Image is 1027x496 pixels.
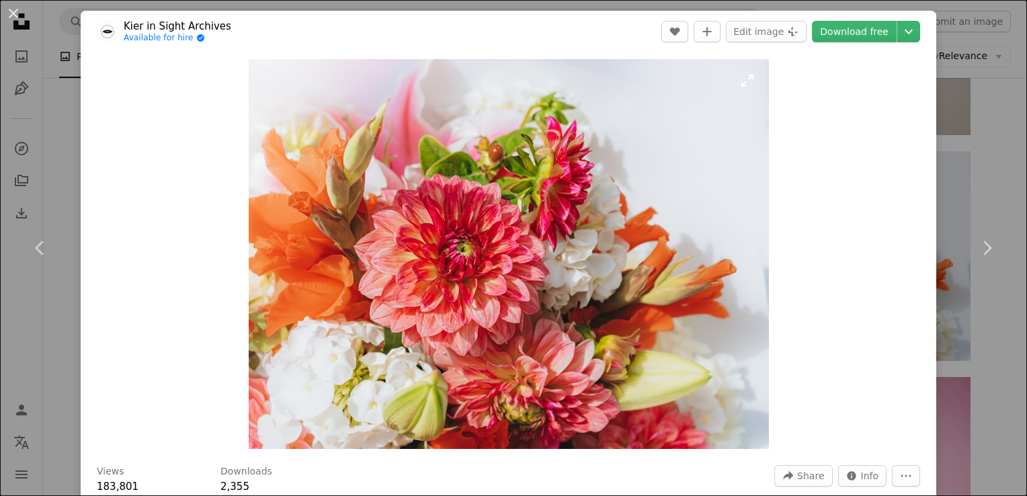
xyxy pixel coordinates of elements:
button: Add to Collection [694,21,721,42]
button: More Actions [892,465,920,487]
h3: Downloads [220,465,272,479]
button: Stats about this image [838,465,887,487]
button: Like [661,21,688,42]
img: Go to Kier in Sight Archives's profile [97,21,118,42]
button: Zoom in on this image [249,59,769,449]
button: Edit image [726,21,807,42]
span: Share [797,466,824,486]
a: Download free [812,21,897,42]
button: Share this image [774,465,832,487]
img: red and white flower bouquet [249,59,769,449]
a: Available for hire [124,33,231,44]
a: Kier in Sight Archives [124,19,231,33]
h3: Views [97,465,124,479]
span: Info [861,466,879,486]
button: Choose download size [897,21,920,42]
span: 183,801 [97,481,138,493]
a: Next [946,183,1027,313]
span: 2,355 [220,481,249,493]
